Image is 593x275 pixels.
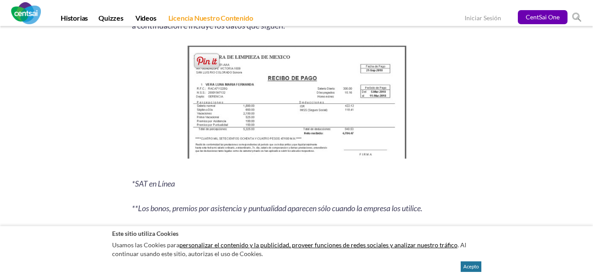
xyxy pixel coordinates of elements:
[163,14,258,26] a: Licencia Nuestro Contenido
[132,179,175,189] i: *SAT en Línea
[132,204,422,213] i: **Los bonos, premios por asistencia y puntualidad aparecen sólo cuando la empresa los utilice.
[11,2,41,24] img: CentSai
[112,229,481,238] h2: Este sitio utiliza Cookies
[112,238,481,260] p: Usamos las Cookies para . Al continuar usando este sitio, autorizas el uso de Cookies.
[130,14,162,26] a: Videos
[55,14,93,26] a: Historias
[93,14,129,26] a: Quizzes
[518,10,568,24] a: CentSai One
[465,14,501,23] a: Iniciar Sesión
[461,261,481,272] button: Acepto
